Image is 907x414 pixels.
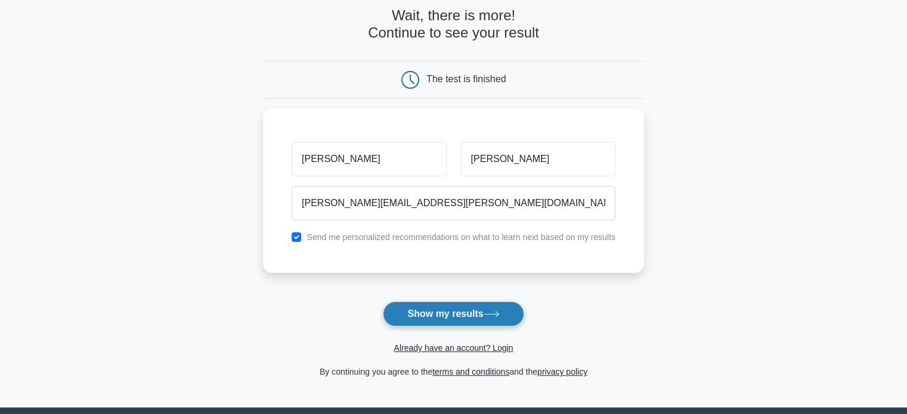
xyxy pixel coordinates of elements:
input: Last name [461,142,615,176]
a: terms and conditions [432,367,509,376]
a: Already have an account? Login [394,343,513,353]
button: Show my results [383,301,524,326]
div: By continuing you agree to the and the [256,365,651,379]
a: privacy policy [537,367,587,376]
div: The test is finished [426,74,506,84]
label: Send me personalized recommendations on what to learn next based on my results [307,232,615,242]
input: First name [292,142,446,176]
h4: Wait, there is more! Continue to see your result [263,7,644,42]
input: Email [292,186,615,220]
